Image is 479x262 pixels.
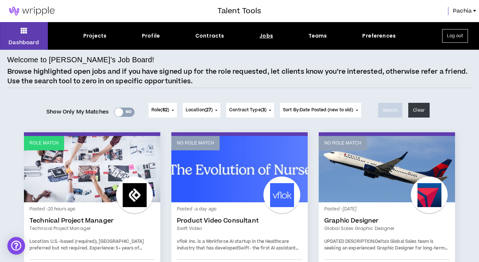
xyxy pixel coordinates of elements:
[151,107,169,113] span: Role ( )
[442,29,468,43] button: Log out
[229,107,266,113] span: Contract Type ( )
[24,136,160,202] a: Role Match
[324,238,375,245] strong: UPDATED DESCRIPTION:
[324,140,361,147] p: No Role Match
[195,32,224,40] div: Contracts
[226,103,274,118] button: Contract Type(3)
[171,136,308,202] a: No Role Match
[378,103,403,118] button: Search
[453,7,472,15] span: Pachia
[280,103,361,118] button: Sort By:Date Posted (new to old)
[206,107,211,113] span: 27
[29,217,155,224] a: Technical Project Manager
[177,217,302,224] a: Product Video Consultant
[29,206,155,213] p: Posted - 20 hours ago
[217,6,261,17] h3: Talent Tools
[29,238,144,251] span: U.S.-based (required); [GEOGRAPHIC_DATA] preferred but not required.
[148,103,177,118] button: Role(62)
[319,136,455,202] a: No Role Match
[362,32,396,40] div: Preferences
[7,54,154,65] h4: Welcome to [PERSON_NAME]’s Job Board!
[46,106,109,118] span: Show Only My Matches
[90,245,115,251] span: Experience:
[324,206,450,213] p: Posted - [DATE]
[8,39,39,46] p: Dashboard
[29,140,59,147] p: Role Match
[177,206,302,213] p: Posted - a day ago
[177,140,214,147] p: No Role Match
[308,32,327,40] div: Teams
[324,217,450,224] a: Graphic Designer
[29,225,155,232] a: Technical Project Manager
[262,107,265,113] span: 3
[7,67,472,86] p: Browse highlighted open jobs and if you have signed up for the role requested, let clients know y...
[83,32,106,40] div: Projects
[177,225,302,232] a: Swift video
[142,32,160,40] div: Profile
[186,107,213,113] span: Location ( )
[238,245,249,251] a: Swift
[283,107,353,113] span: Sort By: Date Posted (new to old)
[162,107,168,113] span: 62
[29,238,49,245] span: Location:
[7,237,25,255] div: Open Intercom Messenger
[408,103,430,118] button: Clear
[324,225,450,232] a: Global Sales Graphic Designer
[177,238,289,251] span: vflok Inc. is a Workforce AI startup in the Healthcare industry that has developed
[183,103,220,118] button: Location(27)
